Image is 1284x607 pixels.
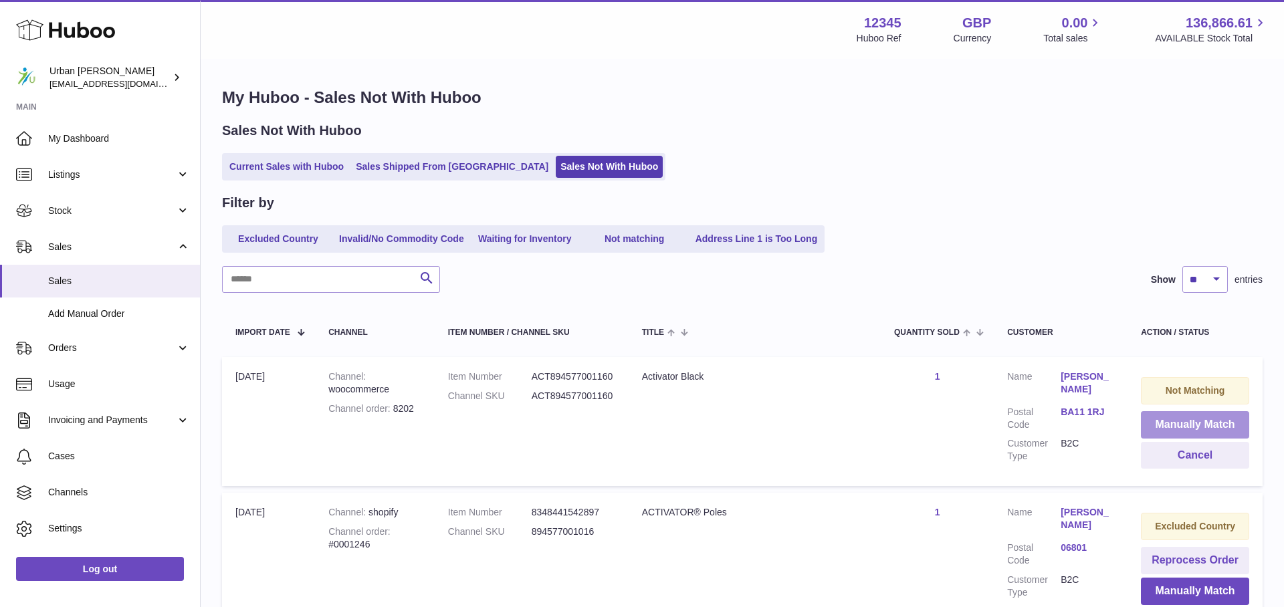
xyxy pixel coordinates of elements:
dt: Channel SKU [448,525,532,538]
a: [PERSON_NAME] [1061,506,1114,531]
span: Total sales [1043,32,1103,45]
span: AVAILABLE Stock Total [1155,32,1268,45]
dt: Postal Code [1007,541,1061,567]
h2: Sales Not With Huboo [222,122,362,140]
span: Settings [48,522,190,535]
dd: 8348441542897 [532,506,615,519]
dt: Item Number [448,370,532,383]
span: Import date [235,328,290,337]
span: Usage [48,378,190,390]
strong: Channel order [328,526,391,537]
span: [EMAIL_ADDRESS][DOMAIN_NAME] [49,78,197,89]
h2: Filter by [222,194,274,212]
span: Orders [48,342,176,354]
strong: Channel order [328,403,393,414]
dd: 894577001016 [532,525,615,538]
div: Activator Black [642,370,867,383]
a: Address Line 1 is Too Long [691,228,823,250]
a: 0.00 Total sales [1043,14,1103,45]
dd: B2C [1061,574,1114,599]
a: [PERSON_NAME] [1061,370,1114,396]
strong: Not Matching [1166,385,1225,396]
span: 136,866.61 [1186,14,1253,32]
div: Action / Status [1141,328,1249,337]
span: entries [1235,273,1263,286]
dt: Name [1007,370,1061,399]
dt: Customer Type [1007,574,1061,599]
span: Quantity Sold [894,328,960,337]
button: Cancel [1141,442,1249,469]
a: Not matching [581,228,688,250]
a: 136,866.61 AVAILABLE Stock Total [1155,14,1268,45]
span: Sales [48,241,176,253]
div: Item Number / Channel SKU [448,328,615,337]
div: Channel [328,328,421,337]
dd: ACT894577001160 [532,390,615,402]
a: Log out [16,557,184,581]
a: 06801 [1061,541,1114,554]
div: woocommerce [328,370,421,396]
span: Sales [48,275,190,287]
div: Customer [1007,328,1114,337]
div: Urban [PERSON_NAME] [49,65,170,90]
img: orders@urbanpoling.com [16,68,36,88]
strong: Channel [328,507,368,517]
dt: Name [1007,506,1061,535]
strong: Channel [328,371,366,382]
button: Reprocess Order [1141,547,1249,574]
a: 1 [935,507,940,517]
a: Current Sales with Huboo [225,156,348,178]
button: Manually Match [1141,411,1249,439]
span: Cases [48,450,190,463]
div: Huboo Ref [857,32,901,45]
span: My Dashboard [48,132,190,145]
dd: ACT894577001160 [532,370,615,383]
dd: B2C [1061,437,1114,463]
a: Waiting for Inventory [471,228,578,250]
span: Title [642,328,664,337]
dt: Customer Type [1007,437,1061,463]
label: Show [1151,273,1176,286]
div: shopify [328,506,421,519]
a: Sales Shipped From [GEOGRAPHIC_DATA] [351,156,553,178]
div: #0001246 [328,525,421,551]
a: 1 [935,371,940,382]
dt: Postal Code [1007,406,1061,431]
strong: GBP [962,14,991,32]
span: 0.00 [1062,14,1088,32]
a: Sales Not With Huboo [556,156,663,178]
a: BA11 1RJ [1061,406,1114,418]
span: Channels [48,486,190,499]
h1: My Huboo - Sales Not With Huboo [222,87,1263,108]
div: Currency [954,32,992,45]
dt: Item Number [448,506,532,519]
span: Invoicing and Payments [48,414,176,427]
dt: Channel SKU [448,390,532,402]
div: ACTIVATOR® Poles [642,506,867,519]
strong: Excluded Country [1155,521,1235,531]
span: Stock [48,205,176,217]
div: 8202 [328,402,421,415]
span: Add Manual Order [48,308,190,320]
button: Manually Match [1141,578,1249,605]
span: Listings [48,168,176,181]
strong: 12345 [864,14,901,32]
td: [DATE] [222,357,315,486]
a: Invalid/No Commodity Code [334,228,469,250]
a: Excluded Country [225,228,332,250]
